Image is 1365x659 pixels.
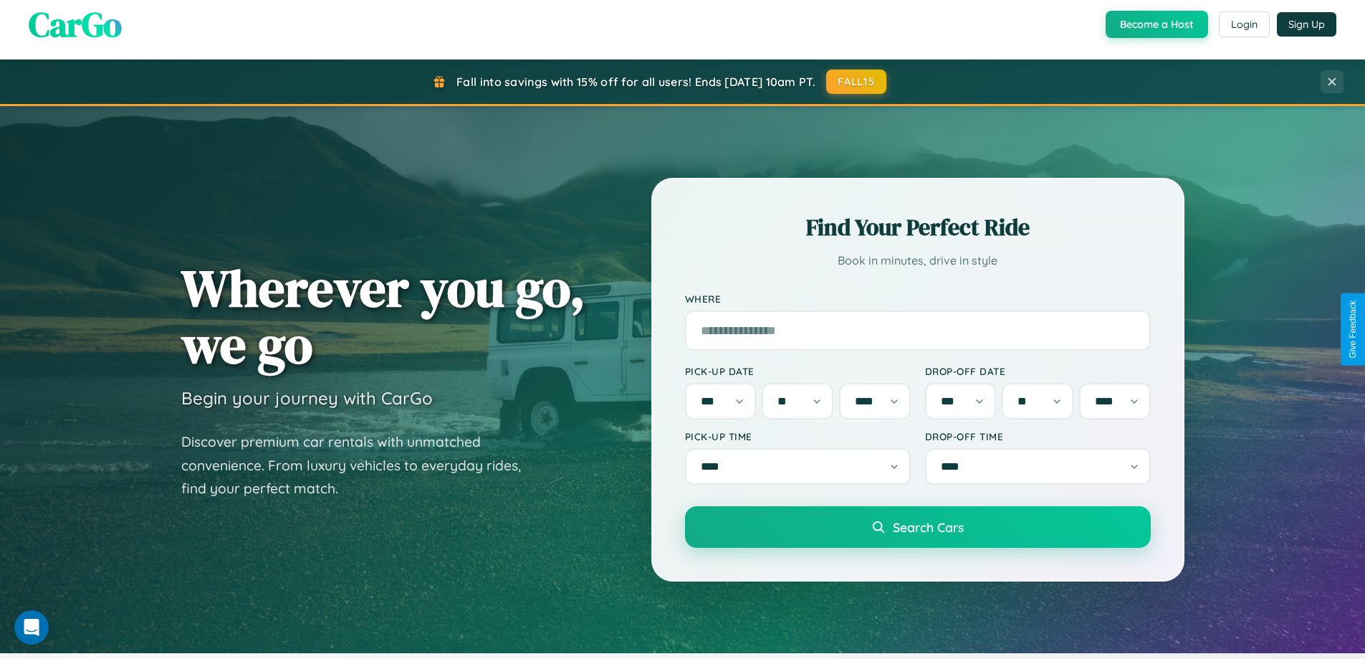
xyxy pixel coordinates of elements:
label: Where [685,293,1151,305]
label: Drop-off Time [925,430,1151,442]
label: Pick-up Date [685,365,911,377]
button: Login [1219,11,1270,37]
h1: Wherever you go, we go [181,260,585,373]
p: Book in minutes, drive in style [685,250,1151,271]
button: Search Cars [685,506,1151,548]
span: Search Cars [893,519,964,535]
label: Pick-up Time [685,430,911,442]
button: Become a Host [1106,11,1208,38]
button: Sign Up [1277,12,1336,37]
h2: Find Your Perfect Ride [685,212,1151,243]
button: FALL15 [826,70,886,94]
iframe: Intercom live chat [14,610,49,645]
div: Give Feedback [1348,300,1358,359]
label: Drop-off Date [925,365,1151,377]
h3: Begin your journey with CarGo [181,387,433,409]
p: Discover premium car rentals with unmatched convenience. From luxury vehicles to everyday rides, ... [181,430,540,501]
span: Fall into savings with 15% off for all users! Ends [DATE] 10am PT. [456,75,815,89]
span: CarGo [29,1,122,48]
